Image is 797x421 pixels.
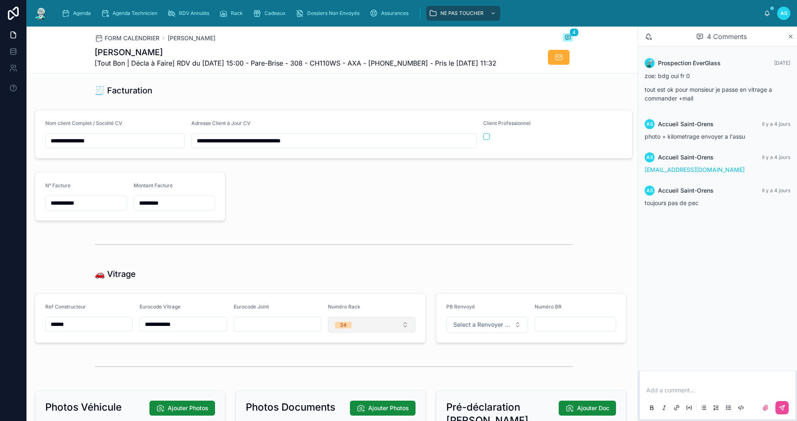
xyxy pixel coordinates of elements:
[350,401,416,416] button: Ajouter Photos
[250,6,291,21] a: Cadeaux
[45,401,122,414] h2: Photos Véhicule
[340,322,347,328] div: 34
[446,304,475,310] span: PB Renvoyé
[535,304,562,310] span: Numéro BR
[231,10,243,17] span: Rack
[168,34,215,42] a: [PERSON_NAME]
[645,166,745,173] a: [EMAIL_ADDRESS][DOMAIN_NAME]
[95,34,159,42] a: FORM CALENDRIER
[570,28,579,37] span: 4
[368,404,409,412] span: Ajouter Photos
[112,10,157,17] span: Agenda Technicien
[134,182,173,188] span: Montant Facture
[658,120,714,128] span: Accueil Saint-Orens
[264,10,286,17] span: Cadeaux
[191,120,251,126] span: Adresse Client à Jour CV
[774,60,790,66] span: [DATE]
[246,401,335,414] h2: Photos Documents
[95,47,496,58] h1: [PERSON_NAME]
[95,58,496,68] span: [Tout Bon | Décla à Faire] RDV du [DATE] 15:00 - Pare-Brise - 308 - CH110WS - AXA - [PHONE_NUMBER...
[328,304,360,310] span: Numéro Rack
[149,401,215,416] button: Ajouter Photos
[577,404,609,412] span: Ajouter Doc
[762,121,790,127] span: Il y a 4 jours
[658,59,721,67] span: Prospection EverGlass
[645,85,790,103] p: tout est ok pour monsieur je passe en vitrage a commander +mail
[168,404,208,412] span: Ajouter Photos
[762,187,790,193] span: Il y a 4 jours
[139,304,181,310] span: Eurocode Vitrage
[646,154,653,161] span: AS
[559,401,616,416] button: Ajouter Doc
[780,10,787,17] span: AS
[446,317,528,333] button: Select Button
[563,33,573,43] button: 4
[440,10,484,17] span: NE PAS TOUCHER
[328,317,416,333] button: Select Button
[483,120,531,126] span: Client Professionnel
[45,182,71,188] span: N° Facture
[105,34,159,42] span: FORM CALENDRIER
[307,10,359,17] span: Dossiers Non Envoyés
[367,6,414,21] a: Assurances
[45,304,86,310] span: Ref Constructeur
[73,10,91,17] span: Agenda
[453,321,511,329] span: Select a Renvoyer Vitrage
[658,153,714,162] span: Accueil Saint-Orens
[179,10,209,17] span: RDV Annulés
[646,121,653,127] span: AS
[645,71,790,80] p: zoe: bdg oui fr 0
[95,85,152,96] h1: 🧾 Facturation
[33,7,48,20] img: App logo
[658,186,714,195] span: Accueil Saint-Orens
[45,120,122,126] span: Nom client Complet / Société CV
[55,4,764,22] div: scrollable content
[98,6,163,21] a: Agenda Technicien
[234,304,269,310] span: Eurocode Joint
[165,6,215,21] a: RDV Annulés
[293,6,365,21] a: Dossiers Non Envoyés
[426,6,500,21] a: NE PAS TOUCHER
[217,6,249,21] a: Rack
[707,32,747,42] span: 4 Comments
[95,268,136,280] h1: 🚗 Vitrage
[645,133,745,140] span: photo + kilometrage envoyer a l'assu
[381,10,408,17] span: Assurances
[59,6,97,21] a: Agenda
[646,187,653,194] span: AS
[762,154,790,160] span: Il y a 4 jours
[645,199,699,206] span: toujours pas de pec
